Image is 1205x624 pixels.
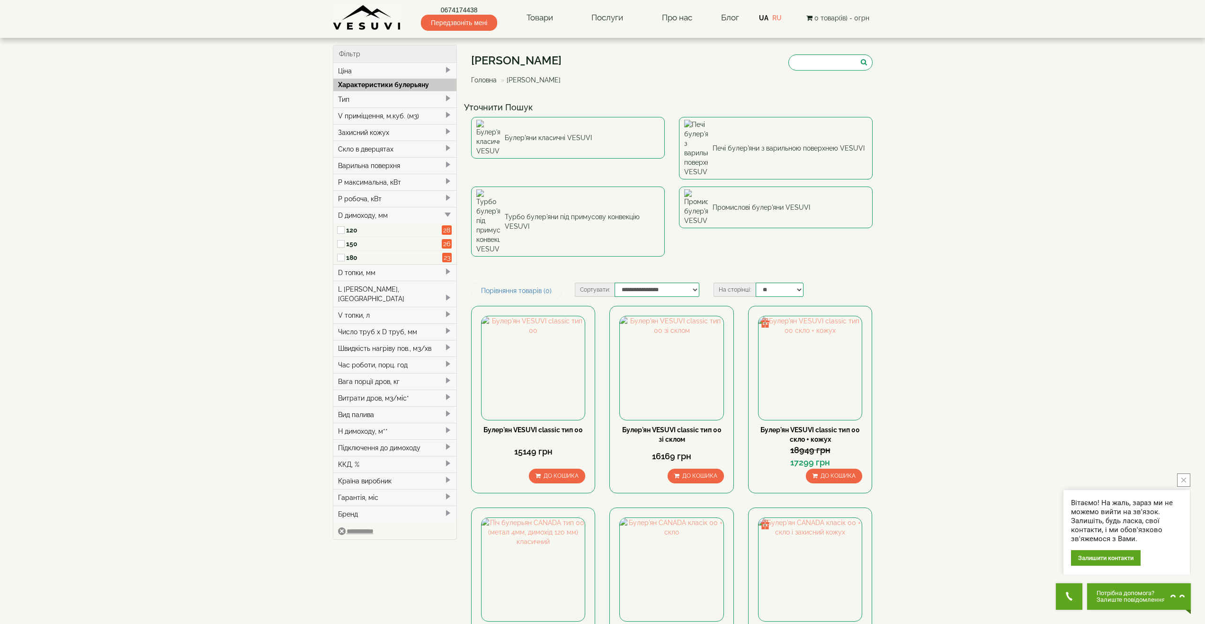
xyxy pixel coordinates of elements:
img: Промислові булер'яни VESUVI [684,189,708,225]
span: 28 [442,225,452,235]
img: gift [760,520,770,529]
div: Залишити контакти [1071,550,1141,566]
span: 26 [442,239,452,249]
div: Вага порції дров, кг [333,373,457,390]
div: L [PERSON_NAME], [GEOGRAPHIC_DATA] [333,281,457,307]
span: До кошика [682,472,717,479]
img: Булер'ян CANADA класік 00 + скло [620,518,723,621]
label: Сортувати: [575,283,615,297]
div: P робоча, кВт [333,190,457,207]
a: Товари [517,7,562,29]
div: Витрати дров, м3/міс* [333,390,457,406]
img: Булер'ян VESUVI classic тип 00 скло + кожух [759,316,862,419]
h4: Уточнити Пошук [464,103,880,112]
div: Підключення до димоходу [333,439,457,456]
label: На сторінці: [714,283,756,297]
a: Турбо булер'яни під примусову конвекцію VESUVI Турбо булер'яни під примусову конвекцію VESUVI [471,187,665,257]
span: До кошика [544,472,579,479]
div: Країна виробник [333,472,457,489]
a: Про нас [652,7,702,29]
span: До кошика [821,472,856,479]
a: 0674174438 [421,5,497,15]
span: Залиште повідомлення [1097,597,1165,603]
img: Булер'ян CANADA класік 00 + скло і захисний кожух [759,518,862,621]
div: Бренд [333,506,457,522]
button: Get Call button [1056,583,1082,610]
a: UA [759,14,768,22]
div: 15149 грн [481,446,585,458]
button: До кошика [529,469,585,483]
a: Печі булер'яни з варильною поверхнею VESUVI Печі булер'яни з варильною поверхнею VESUVI [679,117,873,179]
img: Турбо булер'яни під примусову конвекцію VESUVI [476,189,500,254]
div: Гарантія, міс [333,489,457,506]
div: Фільтр [333,45,457,63]
span: 23 [442,253,452,262]
div: D димоходу, мм [333,207,457,223]
button: 0 товар(ів) - 0грн [803,13,872,23]
label: 120 [346,225,442,235]
div: Ціна [333,63,457,79]
div: Характеристики булерьяну [333,79,457,91]
div: 18949 грн [758,444,862,456]
a: Булер'ян VESUVI classic тип 00 скло + кожух [760,426,860,443]
div: Скло в дверцятах [333,141,457,157]
div: Швидкість нагріву пов., м3/хв [333,340,457,357]
div: V приміщення, м.куб. (м3) [333,107,457,124]
a: Блог [721,13,739,22]
div: Варильна поверхня [333,157,457,174]
div: 17299 грн [758,456,862,469]
div: Захисний кожух [333,124,457,141]
img: Печі булер'яни з варильною поверхнею VESUVI [684,120,708,177]
img: Булер'ян VESUVI classic тип 00 [482,316,585,419]
label: 150 [346,239,442,249]
a: Булер'ян VESUVI classic тип 00 зі склом [622,426,722,443]
div: ККД, % [333,456,457,472]
a: Головна [471,76,497,84]
img: Булер'ян VESUVI classic тип 00 зі склом [620,316,723,419]
button: close button [1177,473,1190,487]
div: H димоходу, м** [333,423,457,439]
img: Піч булерьян CANADA тип 00 (метал 4мм, димохід 120 мм) класичний [482,518,585,621]
button: До кошика [806,469,862,483]
span: Передзвоніть мені [421,15,497,31]
div: D топки, мм [333,264,457,281]
div: Вид палива [333,406,457,423]
span: Потрібна допомога? [1097,590,1165,597]
div: Вітаємо! На жаль, зараз ми не можемо вийти на зв'язок. Залишіть, будь ласка, свої контакти, і ми ... [1071,499,1182,544]
a: Булер'яни класичні VESUVI Булер'яни класичні VESUVI [471,117,665,159]
a: RU [772,14,782,22]
div: Час роботи, порц. год [333,357,457,373]
a: Послуги [582,7,633,29]
span: 0 товар(ів) - 0грн [814,14,869,22]
div: V топки, л [333,307,457,323]
button: Chat button [1087,583,1191,610]
div: Число труб x D труб, мм [333,323,457,340]
div: 16169 грн [619,450,723,463]
img: gift [760,318,770,328]
img: Завод VESUVI [333,5,402,31]
h1: [PERSON_NAME] [471,54,568,67]
label: 180 [346,253,442,262]
a: Порівняння товарів (0) [471,283,562,299]
button: До кошика [668,469,724,483]
div: Тип [333,91,457,107]
a: Булер'ян VESUVI classic тип 00 [483,426,583,434]
img: Булер'яни класичні VESUVI [476,120,500,156]
div: P максимальна, кВт [333,174,457,190]
a: Промислові булер'яни VESUVI Промислові булер'яни VESUVI [679,187,873,228]
li: [PERSON_NAME] [499,75,561,85]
